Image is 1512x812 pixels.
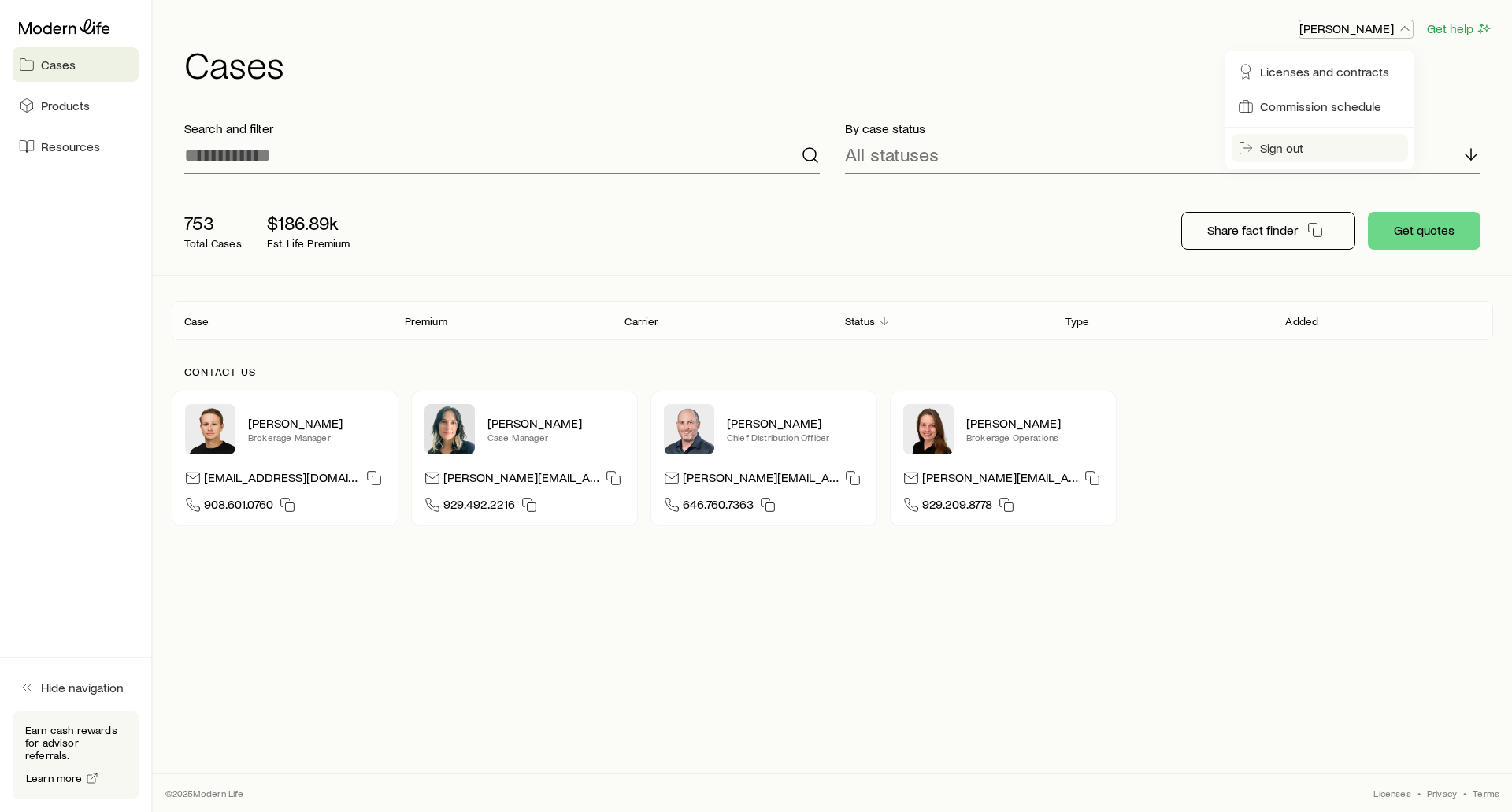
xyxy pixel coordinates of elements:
p: Chief Distribution Officer [727,431,864,443]
a: Commission schedule [1232,92,1408,121]
p: Total Cases [184,237,242,250]
p: Type [1065,315,1090,328]
span: Resources [41,139,100,154]
p: [EMAIL_ADDRESS][DOMAIN_NAME] [204,469,360,491]
span: 929.492.2216 [443,496,515,517]
p: By case status [845,121,1480,136]
span: Sign out [1260,140,1303,156]
span: Hide navigation [41,680,124,695]
p: [PERSON_NAME][EMAIL_ADDRESS][DOMAIN_NAME] [443,469,599,491]
p: Contact us [184,365,1480,378]
a: Cases [13,47,139,82]
p: Status [845,315,875,328]
span: Commission schedule [1260,98,1381,114]
p: Added [1285,315,1318,328]
p: Case [184,315,209,328]
span: Products [41,98,90,113]
p: Share fact finder [1207,222,1298,238]
p: Case Manager [487,431,624,443]
p: Premium [405,315,447,328]
p: 753 [184,212,242,234]
a: Licenses [1373,787,1410,799]
span: 908.601.0760 [204,496,273,517]
button: Get quotes [1368,212,1480,250]
a: Terms [1473,787,1499,799]
img: Ellen Wall [903,404,954,454]
p: Est. Life Premium [267,237,350,250]
button: Share fact finder [1181,212,1355,250]
img: Dan Pierson [664,404,714,454]
p: [PERSON_NAME] [487,415,624,431]
p: Carrier [624,315,658,328]
img: Rich Loeffler [185,404,235,454]
div: Client cases [172,301,1493,340]
span: • [1417,787,1421,799]
span: Cases [41,57,76,72]
a: Products [13,88,139,123]
a: Privacy [1427,787,1457,799]
button: Get help [1426,20,1493,38]
p: Search and filter [184,121,820,136]
p: Brokerage Operations [966,431,1103,443]
a: Resources [13,129,139,164]
a: Licenses and contracts [1232,57,1408,86]
p: All statuses [845,143,939,165]
button: Sign out [1232,134,1408,162]
p: [PERSON_NAME] [966,415,1103,431]
img: Lisette Vega [424,404,475,454]
span: Licenses and contracts [1260,64,1389,80]
p: [PERSON_NAME] [1299,20,1413,36]
p: Earn cash rewards for advisor referrals. [25,724,126,762]
p: Brokerage Manager [248,431,385,443]
p: $186.89k [267,212,350,234]
p: [PERSON_NAME] [727,415,864,431]
span: Learn more [26,773,83,784]
p: © 2025 Modern Life [165,787,244,799]
p: [PERSON_NAME][EMAIL_ADDRESS][DOMAIN_NAME] [922,469,1078,491]
span: 929.209.8778 [922,496,992,517]
h1: Cases [184,45,1493,83]
p: [PERSON_NAME][EMAIL_ADDRESS][DOMAIN_NAME] [683,469,839,491]
button: [PERSON_NAME] [1299,20,1414,39]
p: [PERSON_NAME] [248,415,385,431]
button: Hide navigation [13,670,139,705]
div: Earn cash rewards for advisor referrals.Learn more [13,711,139,799]
span: • [1463,787,1466,799]
span: 646.760.7363 [683,496,754,517]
